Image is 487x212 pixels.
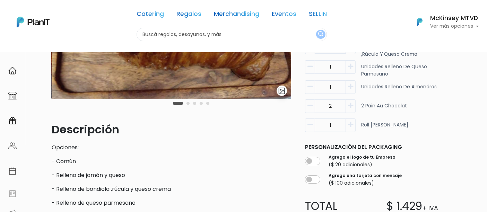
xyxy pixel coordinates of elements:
img: home-e721727adea9d79c4d83392d1f703f7f8bce08238fde08b1acbfd93340b81755.svg [8,67,17,75]
p: ($ 100 adicionales) [329,179,402,187]
p: - Relleno de bondiola ,rúcula y queso crema [52,185,291,193]
img: search_button-432b6d5273f82d61273b3651a40e1bd1b912527efae98b1b7a1b2c0702e16a8d.svg [318,31,323,38]
img: marketplace-4ceaa7011d94191e9ded77b95e3339b90024bf715f7c57f8cf31f2d8c509eaba.svg [8,91,17,100]
p: 2 Pain au chocolat [361,102,407,116]
img: PlanIt Logo [412,14,427,29]
div: Carousel Pagination [171,99,211,107]
p: - Relleno de queso parmesano [52,199,291,207]
p: - Común [52,157,291,166]
p: Unidades Relleno de queso parmesano [361,63,438,78]
a: SELLIN [309,11,327,19]
p: ($ 20 adicionales) [329,161,395,168]
button: Carousel Page 5 [206,102,209,105]
h6: McKinsey MTVD [430,15,479,21]
button: Carousel Page 4 [200,102,203,105]
img: calendar-87d922413cdce8b2cf7b7f5f62616a5cf9e4887200fb71536465627b3292af00.svg [8,167,17,175]
img: PlanIt Logo [17,17,50,27]
a: Catering [137,11,164,19]
input: Buscá regalos, desayunos, y más [137,28,327,41]
button: Carousel Page 2 [186,102,190,105]
img: campaigns-02234683943229c281be62815700db0a1741e53638e28bf9629b52c665b00959.svg [8,117,17,125]
p: Descripción [52,121,291,138]
label: Agrega una tarjeta con mensaje [329,173,402,179]
img: people-662611757002400ad9ed0e3c099ab2801c6687ba6c219adb57efc949bc21e19d.svg [8,142,17,150]
p: Roll [PERSON_NAME] [361,121,408,135]
img: feedback-78b5a0c8f98aac82b08bfc38622c3050aee476f2c9584af64705fc4e61158814.svg [8,189,17,198]
button: Carousel Page 1 (Current Slide) [173,102,183,105]
p: Opciones: [52,143,291,152]
p: Unidades Relleno de almendras [361,83,437,97]
label: Agrega el logo de tu Empresa [329,154,395,160]
a: Eventos [272,11,296,19]
a: Regalos [176,11,201,19]
img: gallery-light [278,87,286,95]
button: PlanIt Logo McKinsey MTVD Ver más opciones [408,13,479,31]
button: Carousel Page 3 [193,102,196,105]
p: Ver más opciones [430,24,479,29]
a: Merchandising [214,11,259,19]
p: Personalización del packaging [305,143,438,151]
div: ¿Necesitás ayuda? [36,7,100,20]
p: - Relleno de jamón y queso [52,171,291,179]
